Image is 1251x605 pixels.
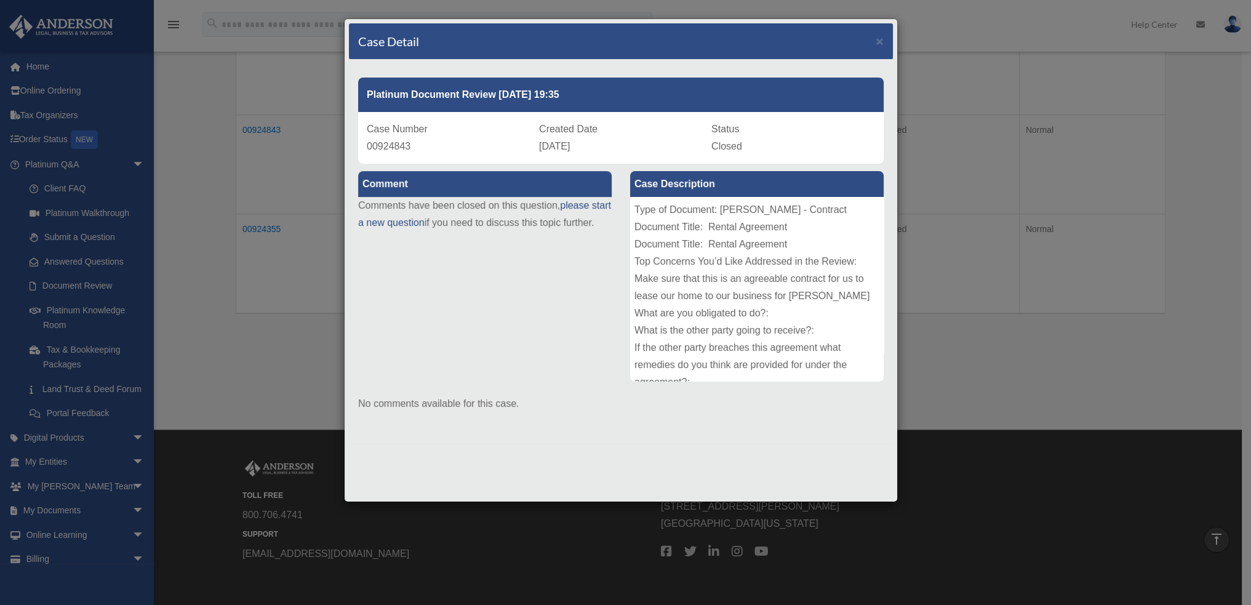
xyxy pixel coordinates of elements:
[358,200,611,228] a: please start a new question
[630,171,884,197] label: Case Description
[539,141,570,151] span: [DATE]
[358,197,612,231] p: Comments have been closed on this question, if you need to discuss this topic further.
[358,395,884,412] p: No comments available for this case.
[711,124,739,134] span: Status
[358,78,884,112] div: Platinum Document Review [DATE] 19:35
[539,124,598,134] span: Created Date
[711,141,742,151] span: Closed
[358,171,612,197] label: Comment
[367,124,428,134] span: Case Number
[367,141,410,151] span: 00924843
[876,34,884,47] button: Close
[876,34,884,48] span: ×
[358,33,419,50] h4: Case Detail
[630,197,884,382] div: Type of Document: [PERSON_NAME] - Contract Document Title: Rental Agreement Document Title: Renta...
